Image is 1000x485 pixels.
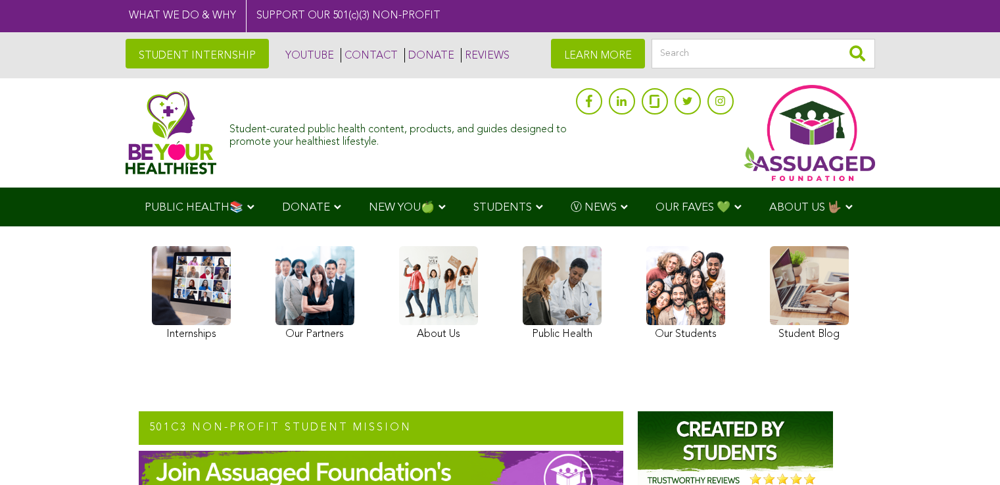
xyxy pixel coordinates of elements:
[744,85,875,181] img: Assuaged App
[139,411,623,446] h2: 501c3 NON-PROFIT STUDENT MISSION
[145,202,243,213] span: PUBLIC HEALTH📚
[404,48,454,63] a: DONATE
[652,39,875,68] input: Search
[461,48,510,63] a: REVIEWS
[126,39,269,68] a: STUDENT INTERNSHIP
[571,202,617,213] span: Ⓥ NEWS
[551,39,645,68] a: LEARN MORE
[934,422,1000,485] iframe: Chat Widget
[473,202,532,213] span: STUDENTS
[650,95,659,108] img: glassdoor
[282,202,330,213] span: DONATE
[655,202,730,213] span: OUR FAVES 💚
[769,202,842,213] span: ABOUT US 🤟🏽
[282,48,334,63] a: YOUTUBE
[229,117,569,149] div: Student-curated public health content, products, and guides designed to promote your healthiest l...
[369,202,435,213] span: NEW YOU🍏
[126,91,217,174] img: Assuaged
[341,48,398,63] a: CONTACT
[126,188,875,226] div: Navigation Menu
